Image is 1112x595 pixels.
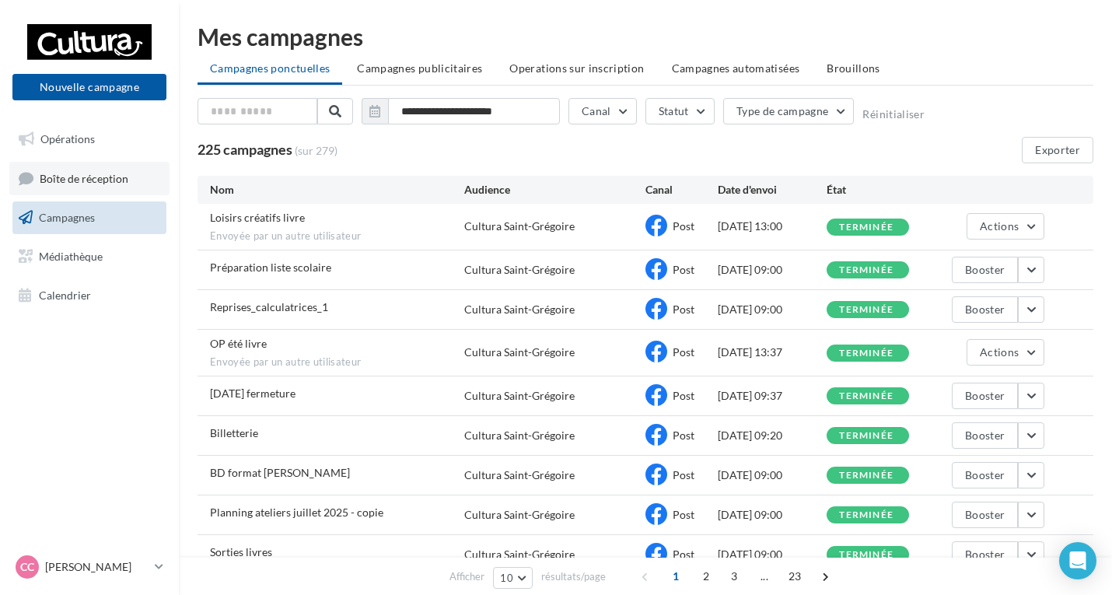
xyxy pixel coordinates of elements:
[827,61,880,75] span: Brouillons
[673,263,694,276] span: Post
[39,211,95,224] span: Campagnes
[210,261,331,274] span: Préparation liste scolaire
[862,108,925,121] button: Réinitialiser
[210,426,258,439] span: Billetterie
[673,429,694,442] span: Post
[673,345,694,359] span: Post
[718,219,827,234] div: [DATE] 13:00
[952,257,1018,283] button: Booster
[464,262,575,278] div: Cultura Saint-Grégoire
[718,302,827,317] div: [DATE] 09:00
[839,305,893,315] div: terminée
[839,471,893,481] div: terminée
[9,201,170,234] a: Campagnes
[673,219,694,233] span: Post
[645,98,715,124] button: Statut
[9,240,170,273] a: Médiathèque
[673,389,694,402] span: Post
[718,262,827,278] div: [DATE] 09:00
[673,303,694,316] span: Post
[952,541,1018,568] button: Booster
[722,564,747,589] span: 3
[952,296,1018,323] button: Booster
[839,222,893,233] div: terminée
[464,219,575,234] div: Cultura Saint-Grégoire
[645,182,718,198] div: Canal
[827,182,935,198] div: État
[357,61,482,75] span: Campagnes publicitaires
[210,387,295,400] span: Assomption fermeture
[952,422,1018,449] button: Booster
[673,548,694,561] span: Post
[718,507,827,523] div: [DATE] 09:00
[45,559,149,575] p: [PERSON_NAME]
[210,182,464,198] div: Nom
[952,383,1018,409] button: Booster
[568,98,637,124] button: Canal
[9,279,170,312] a: Calendrier
[12,74,166,100] button: Nouvelle campagne
[839,550,893,560] div: terminée
[464,467,575,483] div: Cultura Saint-Grégoire
[210,229,464,243] span: Envoyée par un autre utilisateur
[210,300,328,313] span: Reprises_calculatrices_1
[210,545,272,558] span: Sorties livres
[718,467,827,483] div: [DATE] 09:00
[210,355,464,369] span: Envoyée par un autre utilisateur
[673,508,694,521] span: Post
[752,564,777,589] span: ...
[782,564,808,589] span: 23
[1022,137,1093,163] button: Exporter
[464,302,575,317] div: Cultura Saint-Grégoire
[210,337,267,350] span: OP été livre
[718,388,827,404] div: [DATE] 09:37
[40,171,128,184] span: Boîte de réception
[40,132,95,145] span: Opérations
[952,462,1018,488] button: Booster
[500,572,513,584] span: 10
[967,339,1044,366] button: Actions
[967,213,1044,240] button: Actions
[980,219,1019,233] span: Actions
[295,143,337,159] span: (sur 279)
[952,502,1018,528] button: Booster
[718,345,827,360] div: [DATE] 13:37
[20,559,34,575] span: CC
[449,569,484,584] span: Afficher
[464,182,645,198] div: Audience
[464,388,575,404] div: Cultura Saint-Grégoire
[694,564,719,589] span: 2
[9,162,170,195] a: Boîte de réception
[839,431,893,441] div: terminée
[464,428,575,443] div: Cultura Saint-Grégoire
[210,211,305,224] span: Loisirs créatifs livre
[210,466,350,479] span: BD format poche
[718,182,827,198] div: Date d'envoi
[39,250,103,263] span: Médiathèque
[723,98,855,124] button: Type de campagne
[198,25,1093,48] div: Mes campagnes
[839,265,893,275] div: terminée
[464,345,575,360] div: Cultura Saint-Grégoire
[980,345,1019,359] span: Actions
[509,61,644,75] span: Operations sur inscription
[839,510,893,520] div: terminée
[672,61,800,75] span: Campagnes automatisées
[718,547,827,562] div: [DATE] 09:00
[839,348,893,359] div: terminée
[210,506,383,519] span: Planning ateliers juillet 2025 - copie
[464,507,575,523] div: Cultura Saint-Grégoire
[198,141,292,158] span: 225 campagnes
[493,567,533,589] button: 10
[673,468,694,481] span: Post
[541,569,606,584] span: résultats/page
[9,123,170,156] a: Opérations
[464,547,575,562] div: Cultura Saint-Grégoire
[663,564,688,589] span: 1
[839,391,893,401] div: terminée
[1059,542,1096,579] div: Open Intercom Messenger
[718,428,827,443] div: [DATE] 09:20
[39,288,91,301] span: Calendrier
[12,552,166,582] a: CC [PERSON_NAME]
